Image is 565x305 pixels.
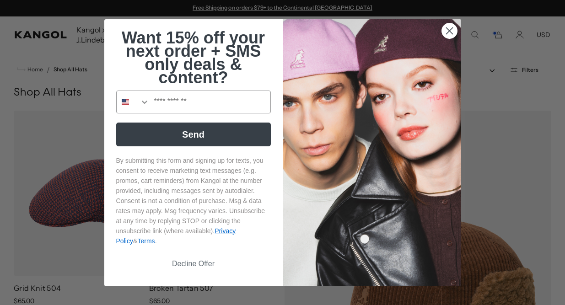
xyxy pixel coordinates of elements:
span: Want 15% off your next order + SMS only deals & content? [122,28,265,87]
p: By submitting this form and signing up for texts, you consent to receive marketing text messages ... [116,155,271,246]
button: Search Countries [117,91,150,113]
input: Phone Number [150,91,270,113]
button: Close dialog [441,23,457,39]
img: 4fd34567-b031-494e-b820-426212470989.jpeg [283,19,461,286]
img: United States [122,98,129,106]
a: Terms [137,237,155,245]
button: Send [116,123,271,146]
button: Decline Offer [116,255,271,273]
